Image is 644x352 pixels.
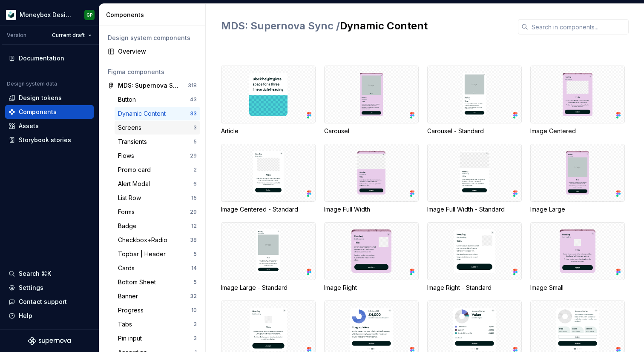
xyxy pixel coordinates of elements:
div: Design system components [108,34,197,42]
div: Image Right - Standard [427,222,522,292]
input: Search in components... [528,19,629,34]
a: Badge12 [115,219,200,233]
div: Image Right [324,283,419,292]
a: Design tokens [5,91,94,105]
div: 14 [191,265,197,272]
div: Contact support [19,298,67,306]
a: Topbar | Header5 [115,247,200,261]
div: List Row [118,194,144,202]
div: Image Right - Standard [427,283,522,292]
div: 32 [190,293,197,300]
a: Cards14 [115,261,200,275]
div: Article [221,66,316,135]
div: Carousel [324,66,419,135]
div: 38 [190,237,197,243]
div: 33 [190,110,197,117]
div: 12 [191,223,197,229]
div: Forms [118,208,138,216]
a: List Row15 [115,191,200,205]
div: Image Full Width - Standard [427,144,522,214]
div: GP [86,11,93,18]
div: Badge [118,222,140,230]
a: Banner32 [115,289,200,303]
div: Image Right [324,222,419,292]
a: Pin input3 [115,332,200,345]
div: Image Small [530,283,625,292]
div: Assets [19,122,39,130]
h2: Dynamic Content [221,19,508,33]
button: Help [5,309,94,323]
div: Image Centered - Standard [221,144,316,214]
div: Settings [19,283,43,292]
img: 9de6ca4a-8ec4-4eed-b9a2-3d312393a40a.png [6,10,16,20]
a: Screens3 [115,121,200,135]
div: Image Small [530,222,625,292]
a: Flows29 [115,149,200,163]
div: Moneybox Design System [20,11,74,19]
a: Dynamic Content33 [115,107,200,120]
a: Forms29 [115,205,200,219]
div: Topbar | Header [118,250,169,258]
div: Bottom Sheet [118,278,159,286]
button: Current draft [48,29,95,41]
div: Carousel - Standard [427,127,522,135]
div: 15 [191,195,197,201]
div: 3 [193,321,197,328]
a: Tabs3 [115,318,200,331]
div: 6 [193,180,197,187]
a: Components [5,105,94,119]
div: 3 [193,335,197,342]
div: 29 [190,152,197,159]
div: MDS: Supernova Sync [118,81,181,90]
div: Button [118,95,139,104]
div: Image Centered [530,66,625,135]
div: Banner [118,292,141,300]
div: Image Large - Standard [221,222,316,292]
button: Search ⌘K [5,267,94,280]
a: Assets [5,119,94,133]
div: Storybook stories [19,136,71,144]
div: Progress [118,306,147,315]
div: Figma components [108,68,197,76]
div: Cards [118,264,138,272]
div: 10 [191,307,197,314]
button: Moneybox Design SystemGP [2,6,97,24]
a: Documentation [5,52,94,65]
div: Documentation [19,54,64,63]
div: 318 [188,82,197,89]
a: Alert Modal6 [115,177,200,191]
a: MDS: Supernova Sync318 [104,79,200,92]
div: Carousel - Standard [427,66,522,135]
div: 5 [193,138,197,145]
a: Checkbox+Radio38 [115,233,200,247]
div: Version [7,32,26,39]
div: Image Full Width [324,205,419,214]
div: Checkbox+Radio [118,236,171,244]
div: 5 [193,279,197,286]
div: Flows [118,152,138,160]
a: Transients5 [115,135,200,149]
div: Pin input [118,334,145,343]
a: Button43 [115,93,200,106]
div: Tabs [118,320,135,329]
div: 29 [190,209,197,215]
div: Image Large [530,205,625,214]
div: Screens [118,123,145,132]
div: Design system data [7,80,57,87]
div: 2 [193,166,197,173]
div: Search ⌘K [19,269,51,278]
div: Image Large [530,144,625,214]
svg: Supernova Logo [28,337,71,345]
div: Components [19,108,57,116]
div: Image Full Width [324,144,419,214]
div: 5 [193,251,197,258]
div: Overview [118,47,197,56]
div: Image Full Width - Standard [427,205,522,214]
div: Carousel [324,127,419,135]
div: Article [221,127,316,135]
div: Image Centered [530,127,625,135]
div: Image Centered - Standard [221,205,316,214]
div: Dynamic Content [118,109,169,118]
span: MDS: Supernova Sync / [221,20,340,32]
